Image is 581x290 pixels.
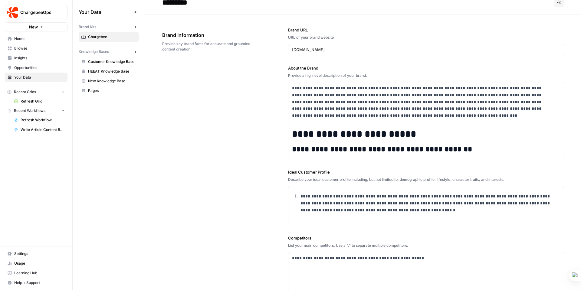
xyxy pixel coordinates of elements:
[7,7,18,18] img: ChargebeeOps Logo
[88,59,136,64] span: Customer Knowledge Base
[14,108,45,113] span: Recent Workflows
[5,106,67,115] button: Recent Workflows
[11,96,67,106] a: Refresh Grid
[79,49,109,54] span: Knowledge Bases
[288,177,564,182] div: Describe your ideal customer profile including, but not limited to, demographic profile, lifestyl...
[5,44,67,53] a: Browse
[14,261,65,266] span: Usage
[14,251,65,256] span: Settings
[88,34,136,40] span: Chargebee
[88,69,136,74] span: HEEAT Knowledge Base
[288,27,564,33] label: Brand URL
[29,24,38,30] span: New
[14,270,65,276] span: Learning Hub
[79,86,139,96] a: Pages
[14,89,36,95] span: Recent Grids
[5,87,67,96] button: Recent Grids
[79,24,96,30] span: Brand Kits
[5,22,67,31] button: New
[5,73,67,82] a: Your Data
[14,75,65,80] span: Your Data
[288,35,564,40] div: URL of your brand website
[5,63,67,73] a: Opportunities
[20,9,57,15] span: ChargebeeOps
[288,169,564,175] label: Ideal Customer Profile
[162,41,254,52] span: Provide key brand facts for accurate and grounded content creation.
[14,55,65,61] span: Insights
[79,32,139,42] a: Chargebee
[5,249,67,259] a: Settings
[5,53,67,63] a: Insights
[14,280,65,285] span: Help + Support
[288,65,564,71] label: About the Brand
[21,117,65,123] span: Refresh Workflow
[288,73,564,78] div: Provide a high level description of your brand.
[14,36,65,41] span: Home
[14,65,65,70] span: Opportunities
[14,46,65,51] span: Browse
[79,57,139,67] a: Customer Knowledge Base
[5,259,67,268] a: Usage
[288,235,564,241] label: Competitors
[79,76,139,86] a: New Knowledge Base
[5,34,67,44] a: Home
[11,125,67,135] a: Write Article Content Brief
[5,268,67,278] a: Learning Hub
[292,47,560,53] input: www.sundaysoccer.com
[5,278,67,288] button: Help + Support
[21,99,65,104] span: Refresh Grid
[88,78,136,84] span: New Knowledge Base
[21,127,65,132] span: Write Article Content Brief
[79,8,132,16] span: Your Data
[288,243,564,248] div: List your main competitors. Use a "," to separate multiple competitors.
[5,5,67,20] button: Workspace: ChargebeeOps
[88,88,136,93] span: Pages
[11,115,67,125] a: Refresh Workflow
[162,31,254,39] span: Brand Information
[79,67,139,76] a: HEEAT Knowledge Base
